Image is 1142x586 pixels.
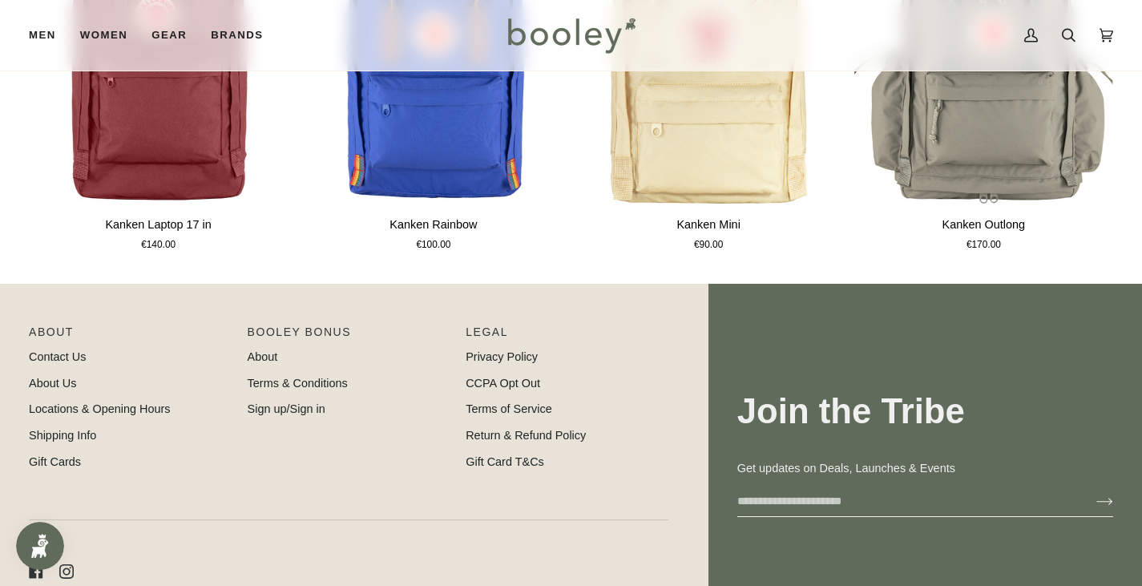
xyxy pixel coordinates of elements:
a: Locations & Opening Hours [29,402,171,415]
input: your-email@example.com [737,487,1071,516]
a: Kanken Mini [579,210,838,253]
a: Terms & Conditions [248,377,348,390]
p: Get updates on Deals, Launches & Events [737,460,1113,478]
a: About Us [29,377,76,390]
a: Kanken Rainbow [304,210,563,253]
p: Pipeline_Footer Main [29,324,232,349]
span: Women [80,27,127,43]
span: Men [29,27,56,43]
p: Kanken Laptop 17 in [105,216,211,234]
p: Pipeline_Footer Sub [466,324,668,349]
span: €90.00 [694,238,723,253]
a: Gift Card T&Cs [466,455,544,468]
p: Kanken Rainbow [389,216,477,234]
a: Sign up/Sign in [248,402,325,415]
span: €140.00 [141,238,176,253]
a: Privacy Policy [466,350,538,363]
a: Contact Us [29,350,86,363]
a: Return & Refund Policy [466,429,586,442]
a: Shipping Info [29,429,96,442]
a: CCPA Opt Out [466,377,540,390]
button: Join [1071,489,1113,515]
a: About [248,350,278,363]
span: Brands [211,27,263,43]
p: Booley Bonus [248,324,450,349]
h3: Join the Tribe [737,390,1113,434]
p: Kanken Outlong [942,216,1026,234]
span: Gear [151,27,187,43]
p: Kanken Mini [676,216,740,234]
a: Kanken Outlong [854,210,1113,253]
a: Gift Cards [29,455,81,468]
a: Terms of Service [466,402,552,415]
span: €100.00 [416,238,450,253]
span: €170.00 [966,238,1001,253]
iframe: Button to open loyalty program pop-up [16,522,64,570]
img: Booley [501,12,641,59]
a: Kanken Laptop 17 in [29,210,288,253]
